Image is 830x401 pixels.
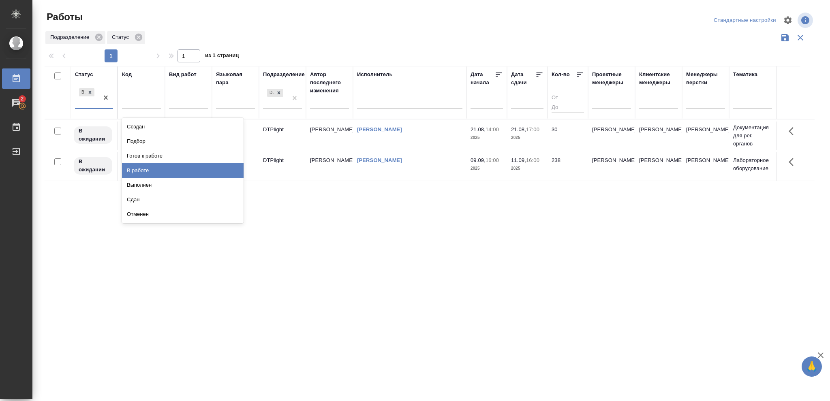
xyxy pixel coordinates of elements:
p: 2025 [471,164,503,173]
p: 17:00 [526,126,539,132]
div: Проектные менеджеры [592,70,631,87]
div: Код [122,70,132,79]
p: 21.08, [471,126,486,132]
td: 30 [548,122,588,150]
p: Статус [112,33,132,41]
p: 11.09, [511,157,526,163]
div: Дата сдачи [511,70,535,87]
div: Выполнен [122,178,244,192]
div: Исполнитель назначен, приступать к работе пока рано [73,156,113,175]
input: До [552,103,584,113]
div: В ожидании [79,88,86,97]
div: Создан [122,119,244,134]
div: Подразделение [45,31,105,44]
a: [PERSON_NAME] [357,126,402,132]
p: Лабораторное оборудование [733,156,772,173]
a: 2 [2,93,30,113]
div: split button [712,14,778,27]
td: DTPlight [259,152,306,181]
td: [PERSON_NAME] [588,152,635,181]
p: В ожидании [79,158,107,174]
div: В работе [122,163,244,178]
p: 21.08, [511,126,526,132]
p: 16:00 [526,157,539,163]
span: Работы [45,11,83,23]
div: Подбор [122,134,244,149]
p: Подразделение [50,33,92,41]
div: Дата начала [471,70,495,87]
p: 16:00 [486,157,499,163]
span: Посмотреть информацию [798,13,815,28]
div: Статус [107,31,145,44]
p: Документация для рег. органов [733,124,772,148]
div: DTPlight [267,89,274,97]
button: Сбросить фильтры [793,30,808,45]
div: Языковая пара [216,70,255,87]
td: [PERSON_NAME] [635,152,682,181]
p: 2025 [511,164,543,173]
div: Клиентские менеджеры [639,70,678,87]
div: Подразделение [263,70,305,79]
div: Менеджеры верстки [686,70,725,87]
div: Кол-во [552,70,570,79]
button: Сохранить фильтры [777,30,793,45]
div: Сдан [122,192,244,207]
button: Здесь прячутся важные кнопки [784,152,803,172]
div: Готов к работе [122,149,244,163]
span: из 1 страниц [205,51,239,62]
td: 238 [548,152,588,181]
div: Статус [75,70,93,79]
td: [PERSON_NAME] [588,122,635,150]
span: Настроить таблицу [778,11,798,30]
td: [PERSON_NAME] [635,122,682,150]
p: 09.09, [471,157,486,163]
p: 2025 [511,134,543,142]
div: Автор последнего изменения [310,70,349,95]
p: В ожидании [79,127,107,143]
span: 2 [16,95,28,103]
p: [PERSON_NAME] [686,126,725,134]
div: DTPlight [266,88,284,98]
div: Вид работ [169,70,197,79]
td: DTPlight [259,122,306,150]
a: [PERSON_NAME] [357,157,402,163]
input: От [552,93,584,103]
button: 🙏 [802,356,822,377]
div: Исполнитель [357,70,393,79]
p: 14:00 [486,126,499,132]
span: 🙏 [805,358,819,375]
p: 2025 [471,134,503,142]
p: [PERSON_NAME] [686,156,725,164]
button: Здесь прячутся важные кнопки [784,122,803,141]
div: Тематика [733,70,757,79]
td: [PERSON_NAME] [306,122,353,150]
div: Отменен [122,207,244,222]
td: [PERSON_NAME] [306,152,353,181]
